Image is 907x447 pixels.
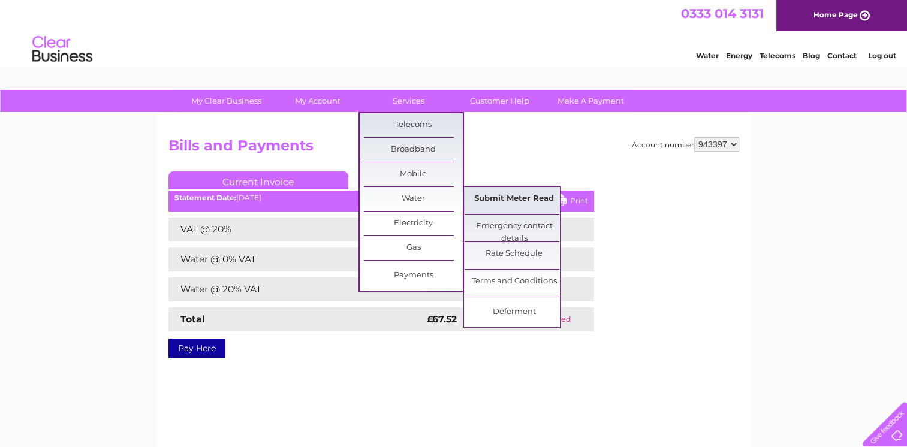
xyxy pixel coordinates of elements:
a: Current Invoice [168,171,348,189]
a: Log out [867,51,896,60]
a: Deferment [465,300,564,324]
td: Water @ 20% VAT [168,277,424,301]
h2: Bills and Payments [168,137,739,160]
a: Water [364,187,463,211]
a: Contact [827,51,857,60]
img: logo.png [32,31,93,68]
div: Clear Business is a trading name of Verastar Limited (registered in [GEOGRAPHIC_DATA] No. 3667643... [171,7,737,58]
a: Telecoms [364,113,463,137]
td: VAT @ 20% [168,218,424,241]
a: Services [359,90,458,112]
a: Telecoms [760,51,795,60]
div: [DATE] [168,194,594,202]
a: Mobile [364,162,463,186]
a: Payments [364,264,463,288]
a: Submit Meter Read [465,187,564,211]
a: Pay Here [168,339,225,358]
a: Broadband [364,138,463,162]
strong: Total [180,313,205,325]
div: Account number [632,137,739,152]
a: My Account [268,90,367,112]
a: Terms and Conditions [465,270,564,294]
td: Water @ 0% VAT [168,247,424,271]
b: Statement Date: [174,193,236,202]
a: Make A Payment [541,90,640,112]
strong: £67.52 [427,313,457,325]
a: Gas [364,236,463,260]
a: Print [552,194,588,211]
a: 0333 014 3131 [681,6,764,21]
a: Energy [726,51,752,60]
a: Emergency contact details [465,215,564,238]
a: My Clear Business [177,90,276,112]
a: Water [696,51,719,60]
a: Electricity [364,212,463,235]
a: Blog [803,51,820,60]
a: Customer Help [450,90,549,112]
a: Rate Schedule [465,242,564,266]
